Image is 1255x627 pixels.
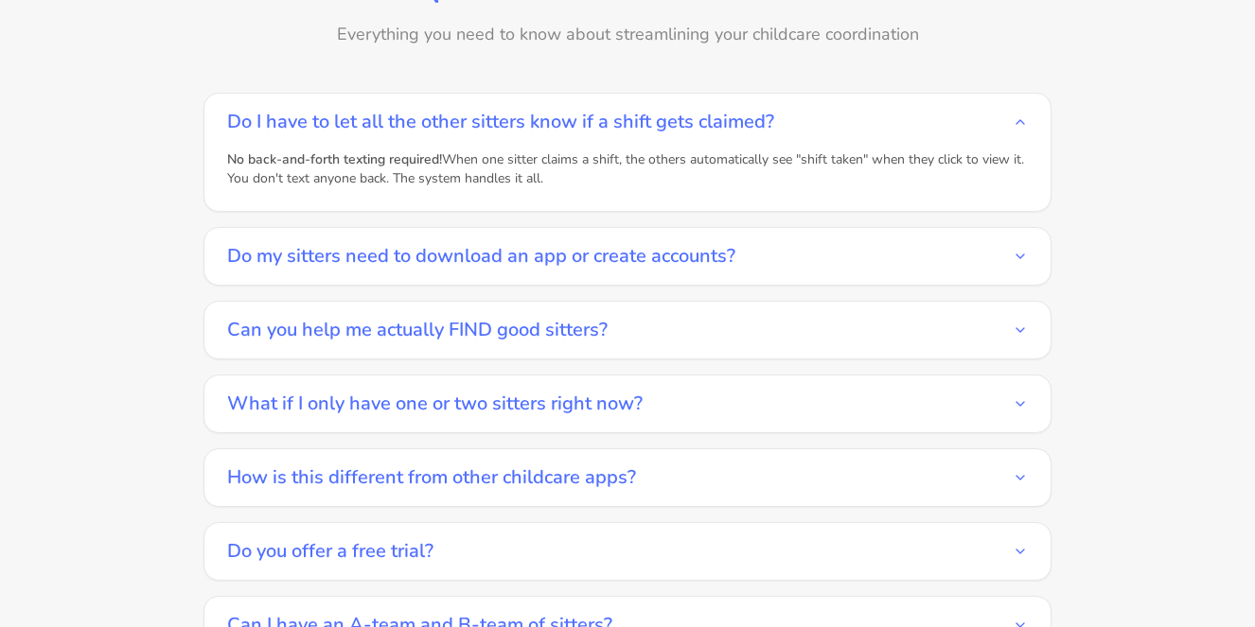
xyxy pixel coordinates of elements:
button: Can you help me actually FIND good sitters? [227,302,1028,358]
button: How is this different from other childcare apps? [227,449,1028,506]
p: Everything you need to know about streamlining your childcare coordination [15,21,1240,47]
div: When one sitter claims a shift, the others automatically see "shift taken" when they click to vie... [227,150,1028,211]
button: Do I have to let all the other sitters know if a shift gets claimed? [227,94,1028,150]
span: No back-and-forth texting required! [227,150,442,168]
button: What if I only have one or two sitters right now? [227,375,1028,432]
button: Do you offer a free trial? [227,523,1028,580]
button: Do my sitters need to download an app or create accounts? [227,228,1028,285]
div: Do I have to let all the other sitters know if a shift gets claimed? [227,150,1028,211]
